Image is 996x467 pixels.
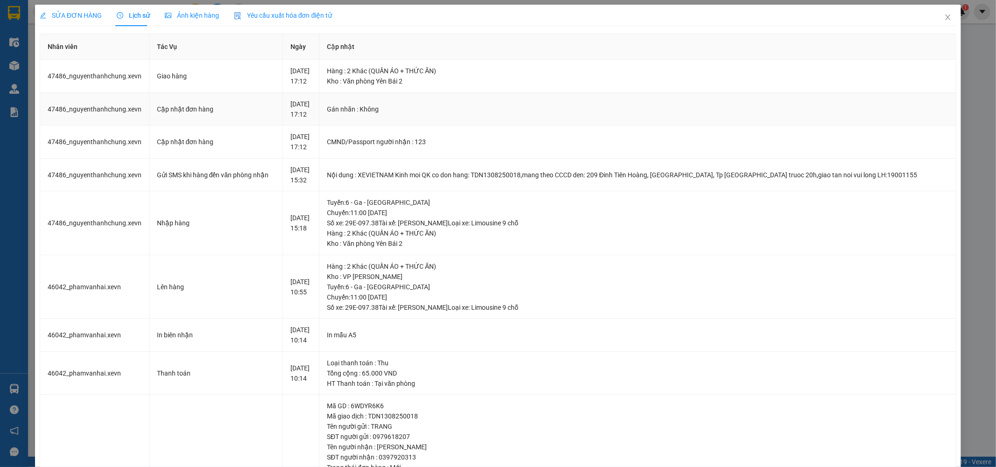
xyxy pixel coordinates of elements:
div: CMND/Passport người nhận : 123 [327,137,948,147]
div: Hàng : 2 Khác (QUẦN ÁO + THỨC ĂN) [327,66,948,76]
td: 47486_nguyenthanhchung.xevn [40,125,149,159]
span: Ảnh kiện hàng [165,12,219,19]
div: Mã giao dịch : TDN1308250018 [327,411,948,421]
div: [DATE] 17:12 [290,132,311,152]
div: [DATE] 10:14 [290,363,311,383]
div: SĐT người gửi : 0979618207 [327,432,948,442]
div: Tên người gửi : TRANG [327,421,948,432]
div: [DATE] 17:12 [290,99,311,119]
td: 46042_phamvanhai.xevn [40,255,149,319]
div: In mẫu A5 [327,330,948,340]
div: [DATE] 15:18 [290,213,311,233]
div: Tuyến : 6 - Ga - [GEOGRAPHIC_DATA] Chuyến: 11:00 [DATE] Số xe: 29E-097.38 Tài xế: [PERSON_NAME] L... [327,197,948,228]
div: Kho : Văn phòng Yên Bái 2 [327,76,948,86]
td: 46042_phamvanhai.xevn [40,352,149,395]
td: 47486_nguyenthanhchung.xevn [40,60,149,93]
th: Nhân viên [40,34,149,60]
div: [DATE] 17:12 [290,66,311,86]
div: [DATE] 10:14 [290,325,311,345]
div: Cập nhật đơn hàng [157,137,275,147]
div: SĐT người nhận : 0397920313 [327,452,948,462]
div: Gửi SMS khi hàng đến văn phòng nhận [157,170,275,180]
td: 47486_nguyenthanhchung.xevn [40,191,149,255]
span: close [944,14,952,21]
th: Tác Vụ [149,34,283,60]
div: Tên người nhận : [PERSON_NAME] [327,442,948,452]
span: edit [40,12,46,19]
th: Cập nhật [319,34,956,60]
div: Gán nhãn : Không [327,104,948,114]
div: Mã GD : 6WDYR6K6 [327,401,948,411]
div: [DATE] 10:55 [290,277,311,297]
td: 46042_phamvanhai.xevn [40,319,149,352]
img: icon [234,12,241,20]
span: Lịch sử [117,12,150,19]
div: Hàng : 2 Khác (QUẦN ÁO + THỨC ĂN) [327,261,948,272]
div: Lên hàng [157,282,275,292]
span: Yêu cầu xuất hóa đơn điện tử [234,12,332,19]
div: [DATE] 15:32 [290,165,311,185]
th: Ngày [283,34,319,60]
div: Nhập hàng [157,218,275,228]
span: picture [165,12,171,19]
div: Loại thanh toán : Thu [327,358,948,368]
div: Giao hàng [157,71,275,81]
td: 47486_nguyenthanhchung.xevn [40,159,149,192]
span: SỬA ĐƠN HÀNG [40,12,102,19]
button: Close [935,5,961,31]
div: Tuyến : 6 - Ga - [GEOGRAPHIC_DATA] Chuyến: 11:00 [DATE] Số xe: 29E-097.38 Tài xế: [PERSON_NAME] L... [327,282,948,313]
div: Kho : Văn phòng Yên Bái 2 [327,238,948,249]
div: Thanh toán [157,368,275,378]
div: In biên nhận [157,330,275,340]
div: HT Thanh toán : Tại văn phòng [327,378,948,389]
div: Nội dung : XEVIETNAM Kinh moi QK co don hang: TDN1308250018,mang theo CCCD den: 209 Đinh Tiên Hoà... [327,170,948,180]
div: Kho : VP [PERSON_NAME] [327,272,948,282]
div: Tổng cộng : 65.000 VND [327,368,948,378]
span: clock-circle [117,12,123,19]
div: Cập nhật đơn hàng [157,104,275,114]
td: 47486_nguyenthanhchung.xevn [40,93,149,126]
div: Hàng : 2 Khác (QUẦN ÁO + THỨC ĂN) [327,228,948,238]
